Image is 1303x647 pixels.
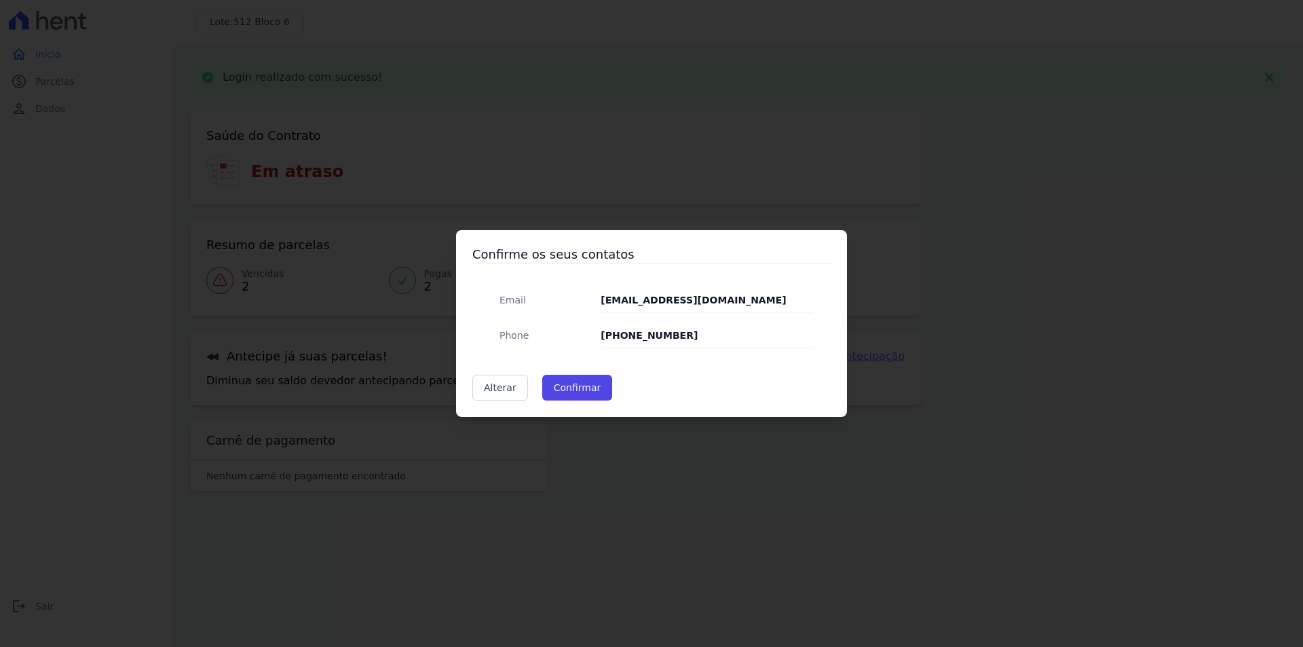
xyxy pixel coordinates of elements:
[601,330,698,341] strong: [PHONE_NUMBER]
[499,295,526,306] span: translation missing: pt-BR.public.contracts.modal.confirmation.email
[499,330,529,341] span: translation missing: pt-BR.public.contracts.modal.confirmation.phone
[472,246,831,263] h3: Confirme os seus contatos
[542,375,613,401] button: Confirmar
[472,375,528,401] a: Alterar
[601,295,786,306] strong: [EMAIL_ADDRESS][DOMAIN_NAME]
